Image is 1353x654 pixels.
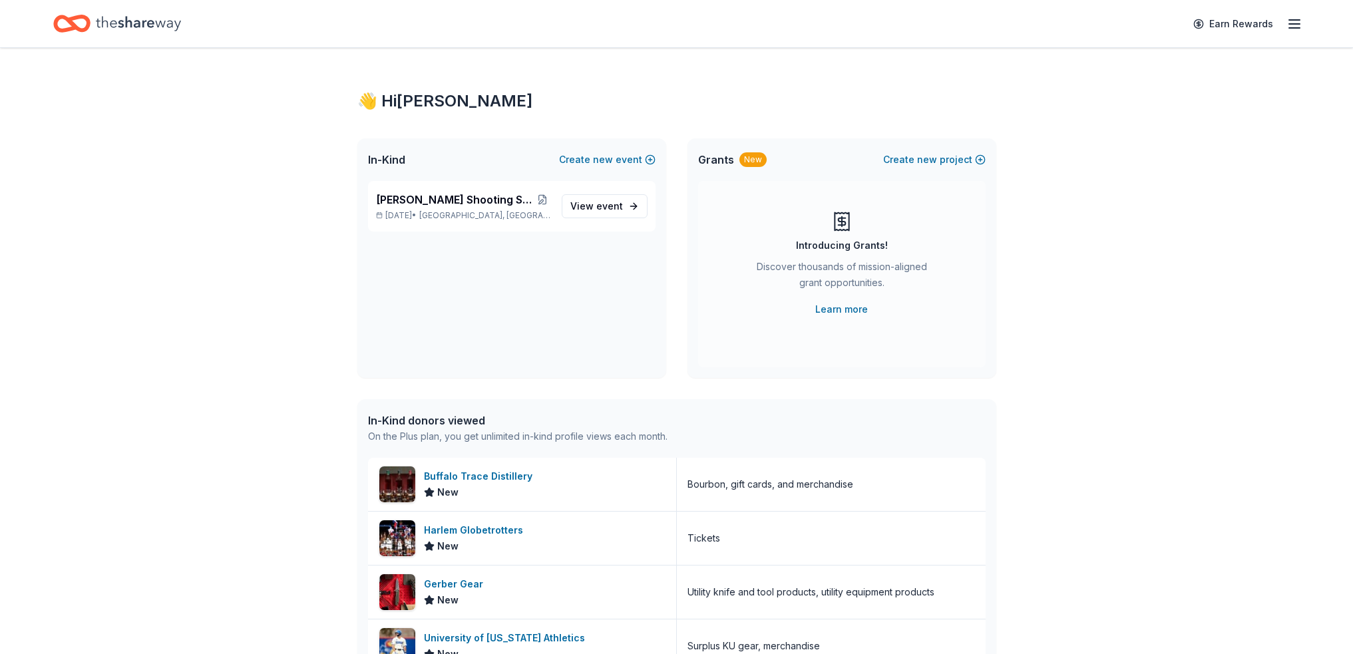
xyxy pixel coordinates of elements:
[437,538,459,554] span: New
[562,194,648,218] a: View event
[739,152,767,167] div: New
[593,152,613,168] span: new
[796,238,888,253] div: Introducing Grants!
[376,192,535,208] span: [PERSON_NAME] Shooting Sports Annual Banquet
[424,576,488,592] div: Gerber Gear
[437,484,459,500] span: New
[424,522,528,538] div: Harlem Globetrotters
[357,90,996,112] div: 👋 Hi [PERSON_NAME]
[751,259,932,296] div: Discover thousands of mission-aligned grant opportunities.
[687,530,720,546] div: Tickets
[815,301,868,317] a: Learn more
[379,466,415,502] img: Image for Buffalo Trace Distillery
[379,520,415,556] img: Image for Harlem Globetrotters
[419,210,550,221] span: [GEOGRAPHIC_DATA], [GEOGRAPHIC_DATA]
[368,412,668,428] div: In-Kind donors viewed
[698,152,734,168] span: Grants
[424,630,590,646] div: University of [US_STATE] Athletics
[917,152,937,168] span: new
[559,152,656,168] button: Createnewevent
[368,152,405,168] span: In-Kind
[570,198,623,214] span: View
[687,584,934,600] div: Utility knife and tool products, utility equipment products
[596,200,623,212] span: event
[687,476,853,492] div: Bourbon, gift cards, and merchandise
[379,574,415,610] img: Image for Gerber Gear
[883,152,986,168] button: Createnewproject
[376,210,551,221] p: [DATE] •
[437,592,459,608] span: New
[368,428,668,444] div: On the Plus plan, you get unlimited in-kind profile views each month.
[53,8,181,39] a: Home
[1185,12,1281,36] a: Earn Rewards
[687,638,820,654] div: Surplus KU gear, merchandise
[424,468,538,484] div: Buffalo Trace Distillery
